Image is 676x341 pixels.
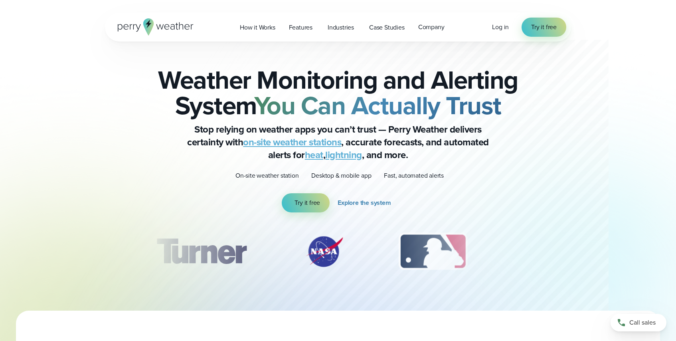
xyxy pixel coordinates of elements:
a: How it Works [233,19,282,36]
div: 3 of 12 [391,232,475,272]
a: lightning [325,148,362,162]
p: On-site weather station [235,171,298,180]
img: PGA.svg [514,232,577,272]
a: Try it free [522,18,566,37]
p: Desktop & mobile app [311,171,371,180]
a: heat [305,148,323,162]
a: Call sales [611,314,666,331]
img: Turner-Construction_1.svg [145,232,258,272]
a: on-site weather stations [243,135,341,149]
img: NASA.svg [296,232,352,272]
span: Company [418,22,445,32]
div: 2 of 12 [296,232,352,272]
a: Case Studies [362,19,411,36]
span: Try it free [295,198,320,208]
p: Fast, automated alerts [384,171,444,180]
a: Explore the system [338,193,394,212]
p: Stop relying on weather apps you can’t trust — Perry Weather delivers certainty with , accurate f... [178,123,498,161]
span: Case Studies [369,23,405,32]
strong: You Can Actually Trust [254,87,501,124]
a: Try it free [282,193,330,212]
span: Try it free [531,22,557,32]
span: Call sales [629,318,656,327]
img: MLB.svg [391,232,475,272]
span: Features [289,23,312,32]
div: 1 of 12 [145,232,258,272]
span: Industries [328,23,354,32]
div: 4 of 12 [514,232,577,272]
div: slideshow [145,232,531,276]
span: Explore the system [338,198,391,208]
h2: Weather Monitoring and Alerting System [145,67,531,118]
a: Log in [492,22,509,32]
span: How it Works [240,23,275,32]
